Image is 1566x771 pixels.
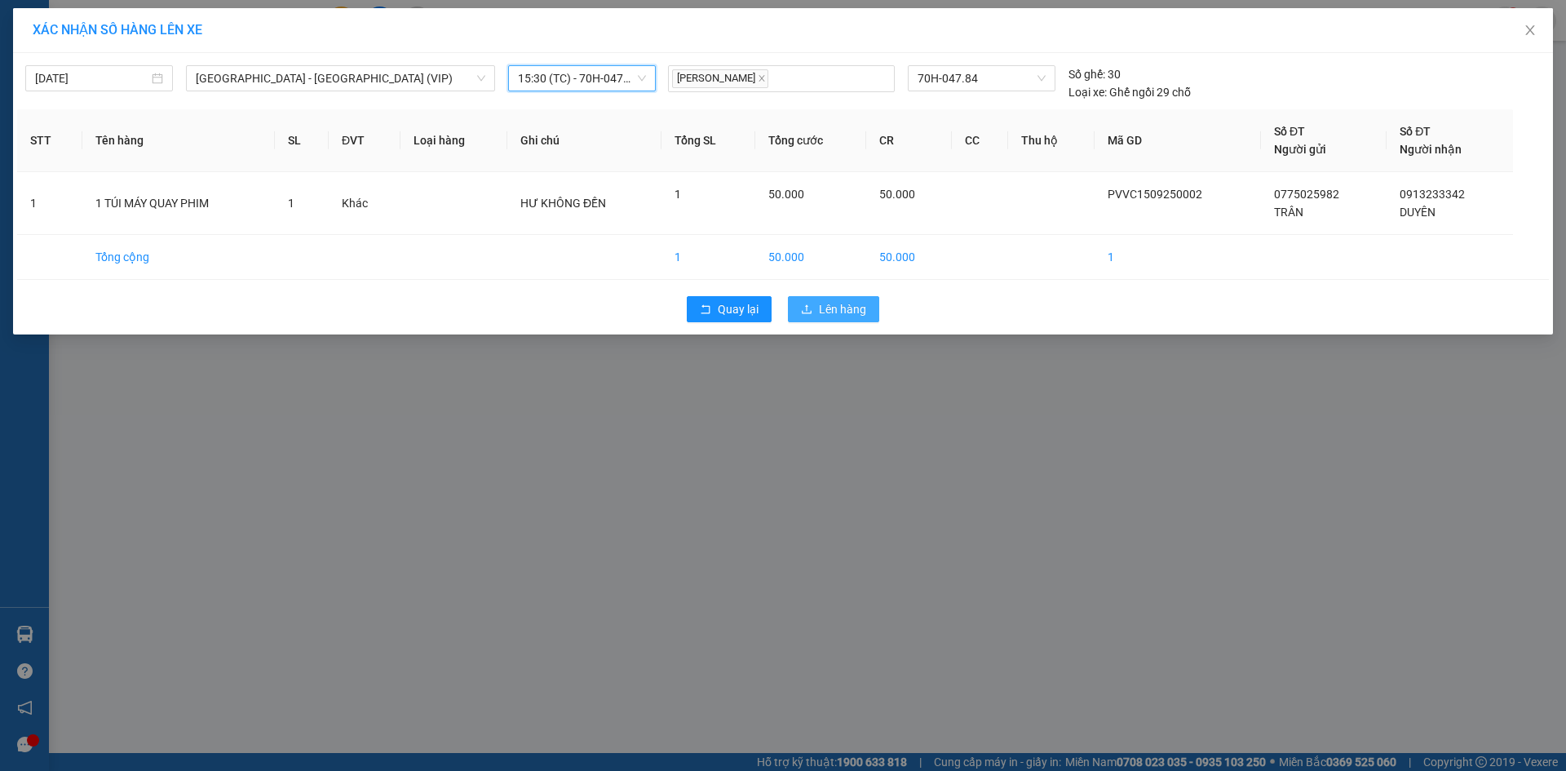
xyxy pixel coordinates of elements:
th: Tên hàng [82,109,275,172]
span: 50.000 [768,188,804,201]
span: 15:30 (TC) - 70H-047.84 [518,66,646,91]
th: CC [952,109,1008,172]
b: GỬI : PV Vincom [20,118,187,145]
span: 1 [288,197,294,210]
th: Thu hộ [1008,109,1095,172]
button: uploadLên hàng [788,296,879,322]
div: Ghế ngồi 29 chỗ [1068,83,1191,101]
span: HƯ KHÔNG ĐỀN [520,197,606,210]
td: 1 [661,235,754,280]
span: DUYÊN [1400,206,1435,219]
span: 0913233342 [1400,188,1465,201]
span: 1 [675,188,681,201]
span: Lên hàng [819,300,866,318]
td: 1 [17,172,82,235]
span: Người nhận [1400,143,1462,156]
span: down [476,73,486,83]
span: Sài Gòn - Tây Ninh (VIP) [196,66,485,91]
td: Khác [329,172,400,235]
li: [STREET_ADDRESS][PERSON_NAME]. [GEOGRAPHIC_DATA], Tỉnh [GEOGRAPHIC_DATA] [153,40,682,60]
td: 1 [1095,235,1261,280]
th: Tổng SL [661,109,754,172]
span: XÁC NHẬN SỐ HÀNG LÊN XE [33,22,202,38]
span: close [1524,24,1537,37]
span: Loại xe: [1068,83,1107,101]
li: Hotline: 1900 8153 [153,60,682,81]
td: 50.000 [755,235,866,280]
span: rollback [700,304,711,317]
th: Tổng cước [755,109,866,172]
span: 0775025982 [1274,188,1339,201]
div: 30 [1068,65,1121,83]
th: CR [866,109,952,172]
th: Ghi chú [507,109,661,172]
input: 15/09/2025 [35,69,148,87]
span: 70H-047.84 [918,66,1045,91]
span: TRÂN [1274,206,1303,219]
span: Số ĐT [1274,125,1305,138]
th: STT [17,109,82,172]
th: Loại hàng [400,109,507,172]
td: Tổng cộng [82,235,275,280]
span: close [758,74,766,82]
span: Người gửi [1274,143,1326,156]
th: SL [275,109,329,172]
span: 50.000 [879,188,915,201]
button: Close [1507,8,1553,54]
span: [PERSON_NAME] [672,69,768,88]
td: 1 TÚI MÁY QUAY PHIM [82,172,275,235]
span: Số ĐT [1400,125,1431,138]
span: Số ghế: [1068,65,1105,83]
img: logo.jpg [20,20,102,102]
th: ĐVT [329,109,400,172]
td: 50.000 [866,235,952,280]
span: upload [801,304,812,317]
th: Mã GD [1095,109,1261,172]
span: Quay lại [718,300,759,318]
span: PVVC1509250002 [1108,188,1202,201]
button: rollbackQuay lại [687,296,772,322]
